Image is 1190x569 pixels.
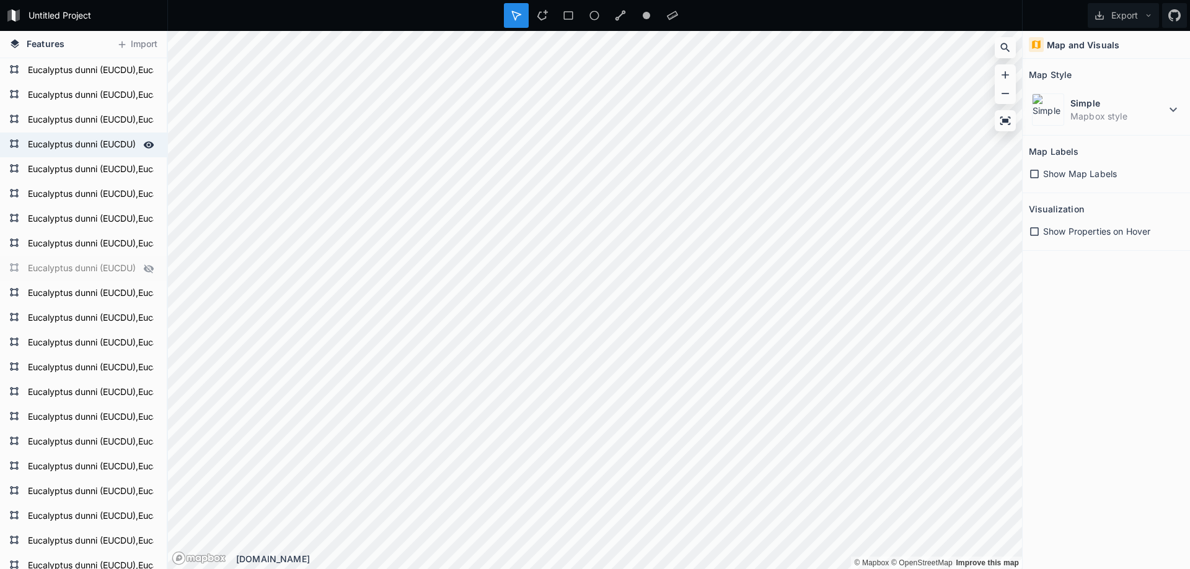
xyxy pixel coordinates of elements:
h2: Map Labels [1029,142,1078,161]
a: Mapbox [854,558,889,567]
a: Mapbox logo [172,551,226,565]
h4: Map and Visuals [1047,38,1119,51]
span: Show Map Labels [1043,167,1117,180]
div: [DOMAIN_NAME] [236,552,1022,565]
h2: Visualization [1029,199,1084,219]
button: Export [1088,3,1159,28]
dd: Mapbox style [1070,110,1166,123]
h2: Map Style [1029,65,1072,84]
a: OpenStreetMap [891,558,953,567]
dt: Simple [1070,97,1166,110]
img: Simple [1032,93,1064,126]
span: Show Properties on Hover [1043,225,1150,238]
button: Import [110,35,164,54]
span: Features [27,37,64,50]
a: Map feedback [956,558,1019,567]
